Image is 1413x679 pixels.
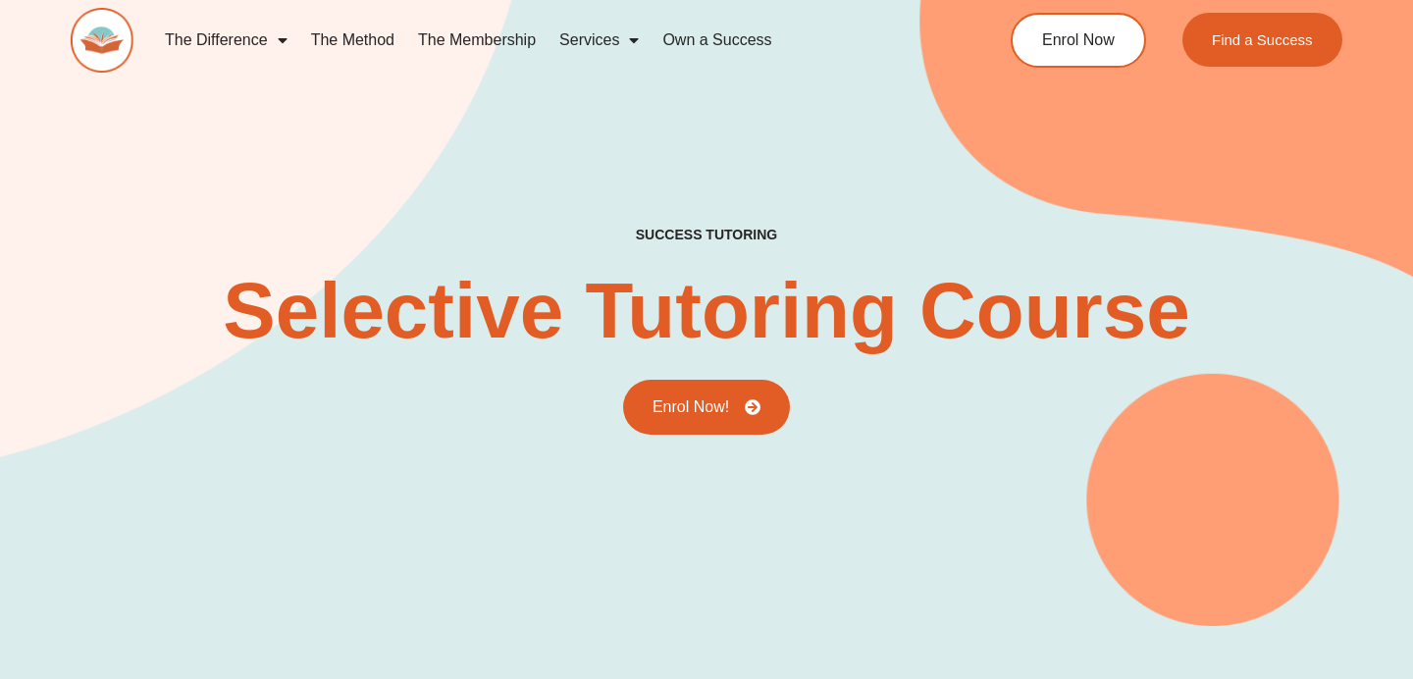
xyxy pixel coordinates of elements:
[153,18,299,63] a: The Difference
[1212,32,1313,47] span: Find a Success
[651,18,783,63] a: Own a Success
[1042,32,1115,48] span: Enrol Now
[636,227,777,243] h4: success tutoring
[653,399,729,415] span: Enrol Now!
[406,18,548,63] a: The Membership
[623,380,790,435] a: Enrol Now!
[548,18,651,63] a: Services
[299,18,406,63] a: The Method
[1182,13,1342,67] a: Find a Success
[223,272,1189,350] h2: Selective Tutoring Course
[1011,13,1146,68] a: Enrol Now
[153,18,938,63] nav: Menu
